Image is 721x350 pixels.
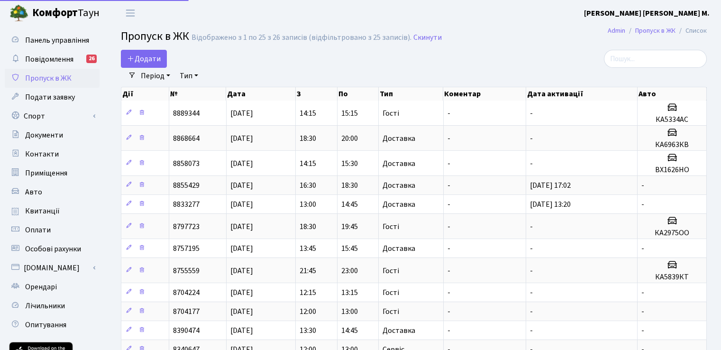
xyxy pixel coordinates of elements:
[137,68,174,84] a: Період
[5,258,100,277] a: [DOMAIN_NAME]
[443,87,526,101] th: Коментар
[230,133,253,144] span: [DATE]
[341,158,358,169] span: 15:30
[641,199,644,210] span: -
[635,26,675,36] a: Пропуск в ЖК
[300,287,316,298] span: 12:15
[5,50,100,69] a: Повідомлення26
[526,87,638,101] th: Дата активації
[593,21,721,41] nav: breadcrumb
[383,223,399,230] span: Гості
[608,26,625,36] a: Admin
[447,199,450,210] span: -
[173,306,200,317] span: 8704177
[173,325,200,336] span: 8390474
[383,160,415,167] span: Доставка
[5,88,100,107] a: Подати заявку
[230,243,253,254] span: [DATE]
[230,180,253,191] span: [DATE]
[176,68,202,84] a: Тип
[641,115,703,124] h5: КА5334АС
[641,180,644,191] span: -
[230,221,253,232] span: [DATE]
[5,296,100,315] a: Лічильники
[25,168,67,178] span: Приміщення
[300,325,316,336] span: 13:30
[173,133,200,144] span: 8868664
[169,87,226,101] th: №
[447,243,450,254] span: -
[379,87,443,101] th: Тип
[5,183,100,202] a: Авто
[447,325,450,336] span: -
[383,245,415,252] span: Доставка
[447,158,450,169] span: -
[5,221,100,239] a: Оплати
[530,325,533,336] span: -
[9,4,28,23] img: logo.png
[447,108,450,119] span: -
[300,180,316,191] span: 16:30
[641,273,703,282] h5: КА5839КТ
[173,180,200,191] span: 8855429
[530,108,533,119] span: -
[341,243,358,254] span: 15:45
[25,244,81,254] span: Особові рахунки
[300,108,316,119] span: 14:15
[25,206,60,216] span: Квитанції
[121,28,189,45] span: Пропуск в ЖК
[32,5,78,20] b: Комфорт
[226,87,296,101] th: Дата
[127,54,161,64] span: Додати
[341,108,358,119] span: 15:15
[383,135,415,142] span: Доставка
[25,54,73,64] span: Повідомлення
[341,306,358,317] span: 13:00
[192,33,411,42] div: Відображено з 1 по 25 з 26 записів (відфільтровано з 25 записів).
[86,55,97,63] div: 26
[25,149,59,159] span: Контакти
[383,110,399,117] span: Гості
[173,287,200,298] span: 8704224
[5,126,100,145] a: Документи
[341,133,358,144] span: 20:00
[25,35,89,46] span: Панель управління
[530,221,533,232] span: -
[341,180,358,191] span: 18:30
[230,158,253,169] span: [DATE]
[383,327,415,334] span: Доставка
[5,69,100,88] a: Пропуск в ЖК
[383,201,415,208] span: Доставка
[230,325,253,336] span: [DATE]
[447,180,450,191] span: -
[530,180,571,191] span: [DATE] 17:02
[530,266,533,276] span: -
[25,282,57,292] span: Орендарі
[230,108,253,119] span: [DATE]
[5,31,100,50] a: Панель управління
[641,229,703,238] h5: КА2975ОО
[530,158,533,169] span: -
[641,140,703,149] h5: КА6963КВ
[25,187,42,197] span: Авто
[530,243,533,254] span: -
[383,182,415,189] span: Доставка
[447,287,450,298] span: -
[25,320,66,330] span: Опитування
[5,164,100,183] a: Приміщення
[641,287,644,298] span: -
[383,289,399,296] span: Гості
[5,145,100,164] a: Контакти
[447,221,450,232] span: -
[5,315,100,334] a: Опитування
[173,199,200,210] span: 8833277
[300,266,316,276] span: 21:45
[230,287,253,298] span: [DATE]
[447,266,450,276] span: -
[300,306,316,317] span: 12:00
[230,266,253,276] span: [DATE]
[25,130,63,140] span: Документи
[300,158,316,169] span: 14:15
[641,243,644,254] span: -
[675,26,707,36] li: Список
